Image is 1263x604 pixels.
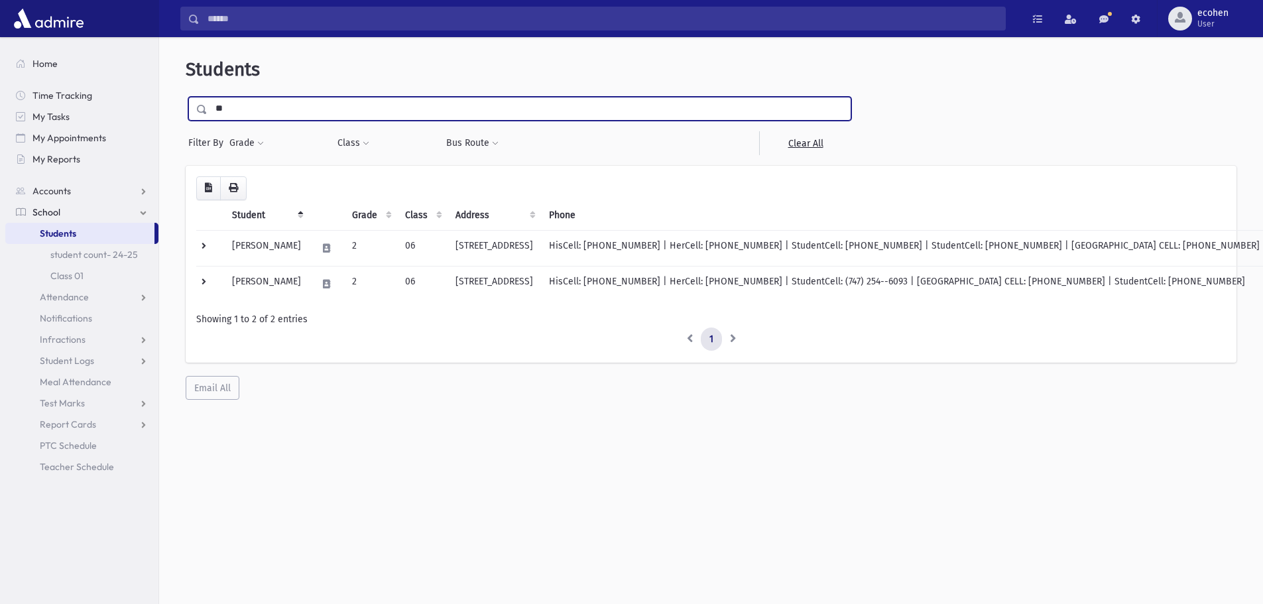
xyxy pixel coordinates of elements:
span: Student Logs [40,355,94,367]
span: Teacher Schedule [40,461,114,473]
button: Bus Route [446,131,499,155]
a: Report Cards [5,414,158,435]
button: Print [220,176,247,200]
a: Teacher Schedule [5,456,158,477]
td: 06 [397,230,448,266]
a: 1 [701,328,722,351]
button: CSV [196,176,221,200]
th: Student: activate to sort column descending [224,200,309,231]
span: Students [40,227,76,239]
a: Class 01 [5,265,158,286]
span: ecohen [1197,8,1229,19]
td: [PERSON_NAME] [224,266,309,302]
td: 2 [344,230,397,266]
a: Meal Attendance [5,371,158,393]
div: Showing 1 to 2 of 2 entries [196,312,1226,326]
a: School [5,202,158,223]
a: Clear All [759,131,851,155]
a: Notifications [5,308,158,329]
a: student count- 24-25 [5,244,158,265]
a: Students [5,223,154,244]
span: My Reports [32,153,80,165]
img: AdmirePro [11,5,87,32]
span: Time Tracking [32,90,92,101]
span: Test Marks [40,397,85,409]
td: [STREET_ADDRESS] [448,266,541,302]
a: Infractions [5,329,158,350]
a: Accounts [5,180,158,202]
th: Grade: activate to sort column ascending [344,200,397,231]
span: Meal Attendance [40,376,111,388]
span: Attendance [40,291,89,303]
a: PTC Schedule [5,435,158,456]
td: [PERSON_NAME] [224,230,309,266]
input: Search [200,7,1005,30]
a: My Reports [5,149,158,170]
a: Test Marks [5,393,158,414]
td: 06 [397,266,448,302]
span: Infractions [40,333,86,345]
a: Time Tracking [5,85,158,106]
button: Email All [186,376,239,400]
a: Home [5,53,158,74]
th: Address: activate to sort column ascending [448,200,541,231]
span: My Appointments [32,132,106,144]
button: Grade [229,131,265,155]
span: My Tasks [32,111,70,123]
span: School [32,206,60,218]
span: Students [186,58,260,80]
button: Class [337,131,370,155]
a: My Appointments [5,127,158,149]
td: 2 [344,266,397,302]
span: Accounts [32,185,71,197]
span: PTC Schedule [40,440,97,452]
a: Student Logs [5,350,158,371]
span: Notifications [40,312,92,324]
td: [STREET_ADDRESS] [448,230,541,266]
span: Filter By [188,136,229,150]
a: My Tasks [5,106,158,127]
a: Attendance [5,286,158,308]
span: User [1197,19,1229,29]
span: Home [32,58,58,70]
span: Report Cards [40,418,96,430]
th: Class: activate to sort column ascending [397,200,448,231]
